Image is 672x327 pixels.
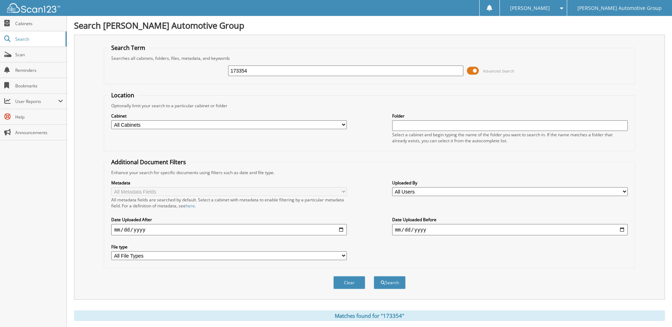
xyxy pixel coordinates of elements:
[15,83,63,89] span: Bookmarks
[108,158,190,166] legend: Additional Document Filters
[392,180,628,186] label: Uploaded By
[74,19,665,31] h1: Search [PERSON_NAME] Automotive Group
[111,180,347,186] label: Metadata
[374,276,406,289] button: Search
[186,203,195,209] a: here
[392,224,628,235] input: end
[111,197,347,209] div: All metadata fields are searched by default. Select a cabinet with metadata to enable filtering b...
[15,52,63,58] span: Scan
[74,310,665,321] div: Matches found for "173354"
[15,114,63,120] span: Help
[111,224,347,235] input: start
[108,44,149,52] legend: Search Term
[111,217,347,223] label: Date Uploaded After
[577,6,662,10] span: [PERSON_NAME] Automotive Group
[392,217,628,223] label: Date Uploaded Before
[108,103,631,109] div: Optionally limit your search to a particular cabinet or folder
[15,98,58,104] span: User Reports
[15,130,63,136] span: Announcements
[7,3,60,13] img: scan123-logo-white.svg
[392,113,628,119] label: Folder
[15,36,62,42] span: Search
[108,55,631,61] div: Searches all cabinets, folders, files, metadata, and keywords
[108,170,631,176] div: Enhance your search for specific documents using filters such as date and file type.
[111,244,347,250] label: File type
[483,68,514,74] span: Advanced Search
[15,67,63,73] span: Reminders
[15,21,63,27] span: Cabinets
[510,6,550,10] span: [PERSON_NAME]
[108,91,138,99] legend: Location
[392,132,628,144] div: Select a cabinet and begin typing the name of the folder you want to search in. If the name match...
[111,113,347,119] label: Cabinet
[333,276,365,289] button: Clear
